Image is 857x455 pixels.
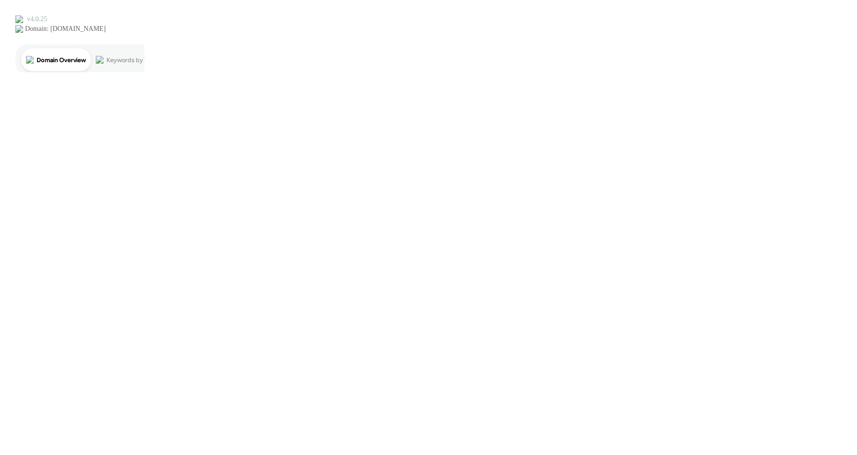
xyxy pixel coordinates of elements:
[27,15,47,23] div: v 4.0.25
[15,15,23,23] img: logo_orange.svg
[15,25,23,33] img: website_grey.svg
[26,56,34,64] img: tab_domain_overview_orange.svg
[37,57,86,63] div: Domain Overview
[25,25,106,33] div: Domain: [DOMAIN_NAME]
[96,56,104,64] img: tab_keywords_by_traffic_grey.svg
[106,57,162,63] div: Keywords by Traffic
